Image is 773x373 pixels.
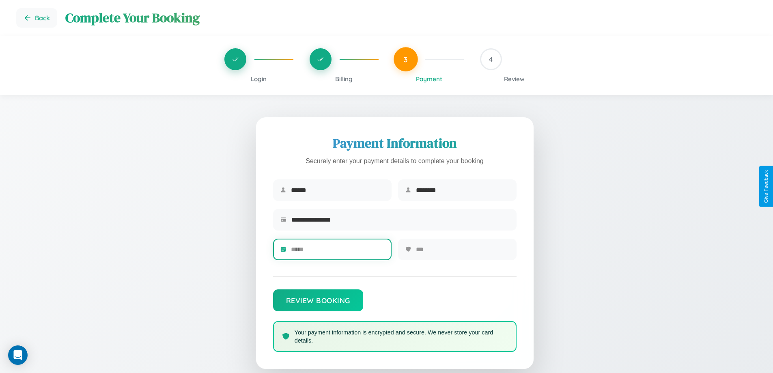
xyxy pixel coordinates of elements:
[8,345,28,365] div: Open Intercom Messenger
[404,55,408,64] span: 3
[273,134,517,152] h2: Payment Information
[273,289,363,311] button: Review Booking
[273,155,517,167] p: Securely enter your payment details to complete your booking
[416,75,442,83] span: Payment
[335,75,353,83] span: Billing
[251,75,267,83] span: Login
[295,328,508,345] p: Your payment information is encrypted and secure. We never store your card details.
[16,8,57,28] button: Go back
[65,9,757,27] h1: Complete Your Booking
[504,75,525,83] span: Review
[489,55,493,63] span: 4
[763,170,769,203] div: Give Feedback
